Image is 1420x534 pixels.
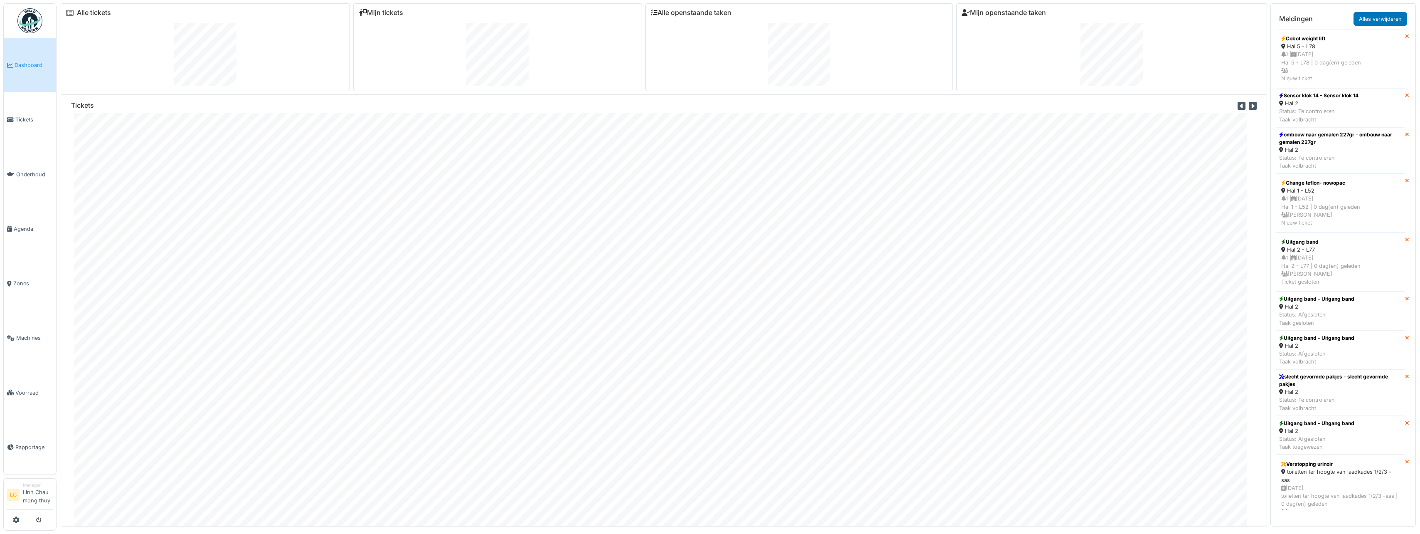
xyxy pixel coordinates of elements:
[7,489,20,501] li: LC
[7,482,53,510] a: LC ManagerLinh Chau mong thuy
[1279,303,1354,311] div: Hal 2
[1279,420,1354,427] div: Uitgang band - Uitgang band
[16,171,53,178] span: Onderhoud
[1281,35,1400,42] div: Cobot weight lift
[1279,388,1402,396] div: Hal 2
[1279,92,1358,99] div: Sensor klok 14 - Sensor klok 14
[1276,455,1405,529] a: Verstopping urinoir toiletten ter hoogte van laadkades 1/2/3 -sas [DATE]toiletten ter hoogte van ...
[4,366,56,420] a: Voorraad
[4,38,56,92] a: Dashboard
[1279,373,1402,388] div: slecht gevormde pakjes - slecht gevormde pakjes
[1281,468,1400,484] div: toiletten ter hoogte van laadkades 1/2/3 -sas
[1276,292,1405,331] a: Uitgang band - Uitgang band Hal 2 Status: AfgeslotenTaak gesloten
[1276,331,1405,370] a: Uitgang band - Uitgang band Hal 2 Status: AfgeslotenTaak volbracht
[23,482,53,508] li: Linh Chau mong thuy
[4,256,56,311] a: Zones
[1279,342,1354,350] div: Hal 2
[1276,88,1405,127] a: Sensor klok 14 - Sensor klok 14 Hal 2 Status: Te controlerenTaak volbracht
[1276,232,1405,292] a: Uitgang band Hal 2 - L77 1 |[DATE]Hal 2 - L77 | 0 dag(en) geleden [PERSON_NAME]Ticket gesloten
[15,116,53,124] span: Tickets
[962,9,1046,17] a: Mijn openstaande taken
[1281,254,1400,286] div: 1 | [DATE] Hal 2 - L77 | 0 dag(en) geleden [PERSON_NAME] Ticket gesloten
[1281,484,1400,524] div: [DATE] toiletten ter hoogte van laadkades 1/2/3 -sas | 0 dag(en) geleden Nieuw ticket
[1281,179,1400,187] div: Change teflon- nowopac
[359,9,403,17] a: Mijn tickets
[1279,15,1313,23] h6: Meldingen
[1279,350,1354,366] div: Status: Afgesloten Taak volbracht
[1281,195,1400,227] div: 1 | [DATE] Hal 1 - L52 | 0 dag(en) geleden [PERSON_NAME] Nieuw ticket
[1276,173,1405,232] a: Change teflon- nowopac Hal 1 - L52 1 |[DATE]Hal 1 - L52 | 0 dag(en) geleden [PERSON_NAME]Nieuw ti...
[4,147,56,202] a: Onderhoud
[1279,427,1354,435] div: Hal 2
[651,9,731,17] a: Alle openstaande taken
[14,225,53,233] span: Agenda
[1281,460,1400,468] div: Verstopping urinoir
[1279,435,1354,451] div: Status: Afgesloten Taak toegewezen
[1279,334,1354,342] div: Uitgang band - Uitgang band
[1281,50,1400,82] div: 1 | [DATE] Hal 5 - L78 | 0 dag(en) geleden Nieuw ticket
[1276,127,1405,174] a: ombouw naar gemalen 227gr - ombouw naar gemalen 227gr Hal 2 Status: Te controlerenTaak volbracht
[4,311,56,365] a: Machines
[1281,42,1400,50] div: Hal 5 - L78
[4,202,56,256] a: Agenda
[15,61,53,69] span: Dashboard
[1279,146,1402,154] div: Hal 2
[1281,238,1400,246] div: Uitgang band
[15,443,53,451] span: Rapportage
[1279,154,1402,170] div: Status: Te controleren Taak volbracht
[1276,416,1405,455] a: Uitgang band - Uitgang band Hal 2 Status: AfgeslotenTaak toegewezen
[1279,131,1402,146] div: ombouw naar gemalen 227gr - ombouw naar gemalen 227gr
[16,334,53,342] span: Machines
[1281,246,1400,254] div: Hal 2 - L77
[1279,107,1358,123] div: Status: Te controleren Taak volbracht
[77,9,111,17] a: Alle tickets
[1276,29,1405,88] a: Cobot weight lift Hal 5 - L78 1 |[DATE]Hal 5 - L78 | 0 dag(en) geleden Nieuw ticket
[4,92,56,147] a: Tickets
[1279,311,1354,326] div: Status: Afgesloten Taak gesloten
[1279,295,1354,303] div: Uitgang band - Uitgang band
[1276,369,1405,416] a: slecht gevormde pakjes - slecht gevormde pakjes Hal 2 Status: Te controlerenTaak volbracht
[17,8,42,33] img: Badge_color-CXgf-gQk.svg
[1279,99,1358,107] div: Hal 2
[1281,187,1400,195] div: Hal 1 - L52
[1354,12,1407,26] a: Alles verwijderen
[15,389,53,397] span: Voorraad
[23,482,53,488] div: Manager
[13,279,53,287] span: Zones
[1279,396,1402,412] div: Status: Te controleren Taak volbracht
[4,420,56,475] a: Rapportage
[71,101,94,109] h6: Tickets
